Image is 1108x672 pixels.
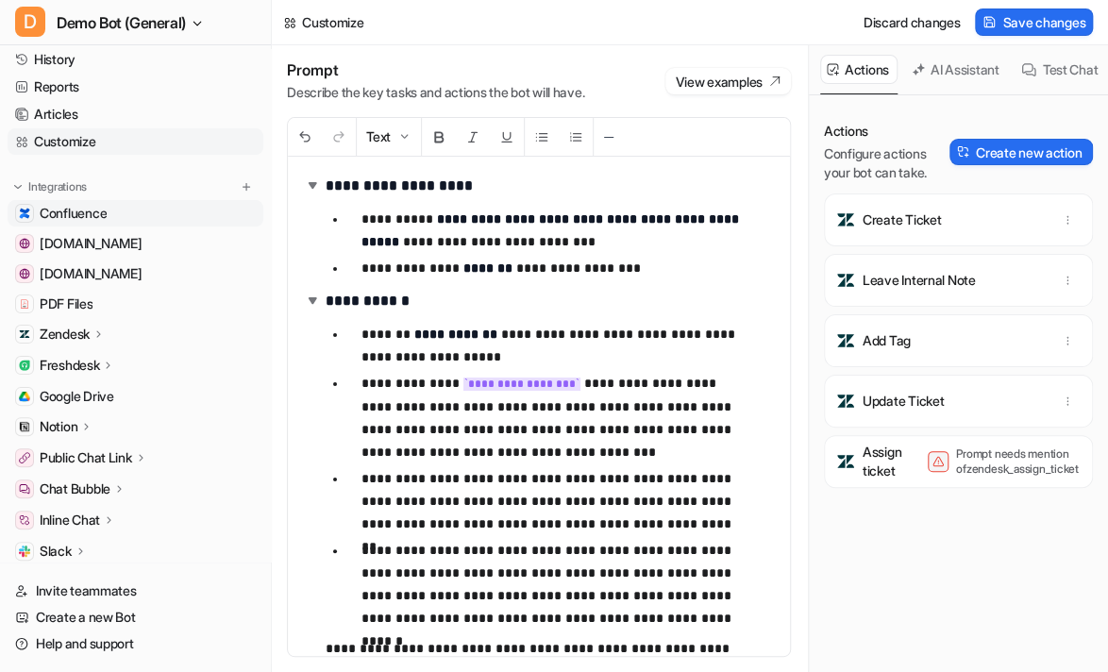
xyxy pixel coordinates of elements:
[396,129,411,144] img: Dropdown Down Arrow
[534,129,549,144] img: Unordered List
[19,268,30,279] img: www.airbnb.com
[19,360,30,371] img: Freshdesk
[422,118,456,156] button: Bold
[836,452,855,471] img: Assign ticket icon
[824,144,949,182] p: Configure actions your bot can take.
[288,118,322,156] button: Undo
[19,328,30,340] img: Zendesk
[40,325,90,344] p: Zendesk
[559,118,593,156] button: Ordered List
[905,55,1008,84] button: AI Assistant
[8,74,263,100] a: Reports
[975,8,1093,36] button: Save changes
[499,129,514,144] img: Underline
[287,60,584,79] h1: Prompt
[297,129,312,144] img: Undo
[568,129,583,144] img: Ordered List
[40,356,99,375] p: Freshdesk
[8,291,263,317] a: PDF FilesPDF Files
[331,129,346,144] img: Redo
[19,391,30,402] img: Google Drive
[19,421,30,432] img: Notion
[19,546,30,557] img: Slack
[40,448,132,467] p: Public Chat Link
[357,118,421,156] button: Text
[956,446,1107,477] p: Prompt needs mention of zendesk_assign_ticket
[11,180,25,193] img: expand menu
[40,542,72,561] p: Slack
[8,260,263,287] a: www.airbnb.com[DOMAIN_NAME]
[40,294,92,313] span: PDF Files
[863,210,941,229] p: Create Ticket
[28,179,87,194] p: Integrations
[856,8,968,36] button: Discard changes
[836,392,855,411] img: Update Ticket icon
[8,101,263,127] a: Articles
[836,210,855,229] img: Create Ticket icon
[303,176,322,194] img: expand-arrow.svg
[1002,12,1085,32] span: Save changes
[40,511,100,529] p: Inline Chat
[8,578,263,604] a: Invite teammates
[40,417,77,436] p: Notion
[490,118,524,156] button: Underline
[19,238,30,249] img: www.atlassian.com
[836,331,855,350] img: Add Tag icon
[863,331,911,350] p: Add Tag
[594,118,624,156] button: ─
[863,392,944,411] p: Update Ticket
[303,291,322,310] img: expand-arrow.svg
[57,9,186,36] span: Demo Bot (General)
[836,271,855,290] img: Leave Internal Note icon
[8,630,263,657] a: Help and support
[40,387,114,406] span: Google Drive
[525,118,559,156] button: Unordered List
[8,177,92,196] button: Integrations
[19,298,30,310] img: PDF Files
[1015,55,1105,84] button: Test Chat
[8,383,263,410] a: Google DriveGoogle Drive
[431,129,446,144] img: Bold
[19,514,30,526] img: Inline Chat
[287,83,584,102] p: Describe the key tasks and actions the bot will have.
[665,68,790,94] button: View examples
[15,7,45,37] span: D
[820,55,898,84] button: Actions
[8,46,263,73] a: History
[8,128,263,155] a: Customize
[8,200,263,227] a: ConfluenceConfluence
[19,452,30,463] img: Public Chat Link
[40,234,142,253] span: [DOMAIN_NAME]
[8,230,263,257] a: www.atlassian.com[DOMAIN_NAME]
[19,208,30,219] img: Confluence
[949,139,1093,165] button: Create new action
[302,12,363,32] div: Customize
[8,604,263,630] a: Create a new Bot
[240,180,253,193] img: menu_add.svg
[863,271,976,290] p: Leave Internal Note
[40,479,110,498] p: Chat Bubble
[40,204,107,223] span: Confluence
[863,443,901,480] p: Assign ticket
[322,118,356,156] button: Redo
[824,122,949,141] p: Actions
[957,145,970,159] img: Create action
[456,118,490,156] button: Italic
[19,483,30,495] img: Chat Bubble
[465,129,480,144] img: Italic
[40,264,142,283] span: [DOMAIN_NAME]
